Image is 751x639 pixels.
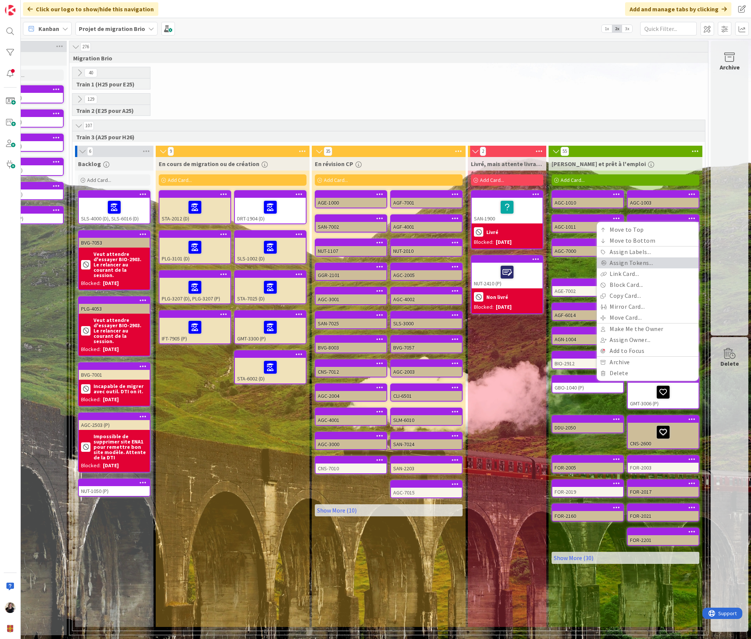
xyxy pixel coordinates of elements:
div: BVG-7057 [391,336,462,353]
div: AGC-2003 [391,367,462,377]
div: [DATE] [103,462,119,470]
div: Click our logo to show/hide this navigation [23,2,158,16]
div: Blocked: [81,279,101,287]
div: AGC-2004 [316,384,386,401]
div: AGC-7000 [552,246,623,256]
div: CNS-7012 [316,360,386,377]
div: AGC-4001 [316,408,386,425]
div: [DATE] [103,279,119,287]
div: GBO-1040 (P) [552,376,623,393]
a: Make Me the Owner [597,323,699,334]
span: Livré, mais attente livraison fonctionnalité [471,160,543,168]
div: NUT-1107 [316,239,386,256]
div: AGF-4001 [391,215,462,232]
div: GGR-2101 [316,270,386,280]
div: NUT-1050 (P) [79,486,150,496]
div: BVG-8003 [316,343,386,353]
span: 40 [84,68,97,77]
div: Blocked: [81,345,101,353]
div: DRT-1904 (D) [235,191,306,223]
div: BVG-7001 [79,363,150,380]
div: CNS-7010 [316,463,386,473]
div: SAN-1900 [472,191,543,223]
span: Backlog [78,160,101,168]
span: 6 [87,147,93,156]
span: Livré et prêt à l'emploi [552,160,646,168]
div: NUT-1050 (P) [79,479,150,496]
span: En révision CP [315,160,353,168]
a: Delete [597,368,699,379]
div: AGC-1011 [552,215,623,232]
a: Move to Bottom [597,235,699,246]
div: AGC-7000 [552,239,623,256]
div: SLS-3000 [391,312,462,328]
div: [DATE] [103,345,119,353]
span: Train 3 (A25 pour H26) [76,133,696,141]
span: 9 [168,147,174,156]
div: BIO-2912 [552,359,623,368]
a: Link Card... [597,268,699,279]
div: AGE-1000 [316,198,386,208]
div: FOR-2003 [628,456,699,473]
div: FOR-2017 [628,487,699,497]
a: Assign Tokens... [597,257,699,268]
img: avatar [5,624,15,634]
div: PLG-3101 (D) [159,231,230,263]
span: 55 [561,147,569,156]
span: Add Card... [324,177,348,183]
div: FOR-2021 [628,511,699,521]
span: Support [16,1,34,10]
b: Livré [486,229,498,235]
span: Kanban [38,24,59,33]
div: SLM-6010 [391,415,462,425]
div: SAN-7025 [316,312,386,328]
a: Add to Focus [597,345,699,356]
div: GMT-3006 (P) [628,383,699,408]
span: 107 [83,121,94,130]
div: FOR-2005 [552,456,623,473]
div: STA-2012 (D) [159,198,230,223]
div: AGC-2005 [391,270,462,280]
div: NUT-2010 [391,246,462,256]
div: PLG-3101 (D) [159,238,230,263]
div: [DATE] [103,396,119,403]
div: CNS-7010 [316,457,386,473]
div: FOR-2160 [552,511,623,521]
span: Add Card... [87,177,111,183]
div: AGC-2005 [391,263,462,280]
div: BIO-2912 [552,352,623,368]
div: CLI-6501 [391,391,462,401]
div: GBO-1040 (P) [552,383,623,393]
span: Add Card... [480,177,504,183]
span: Migration Brio [73,54,699,62]
span: Train 2 (E25 pour A25) [76,107,141,114]
span: 1x [602,25,612,32]
div: CLI-6501 [391,384,462,401]
span: 2 [480,147,486,156]
div: AGC-7015 [391,481,462,497]
span: 3x [622,25,632,32]
div: AGE-7002 [552,279,623,296]
div: PLG-4053 [79,297,150,314]
div: SLS-1002 (D) [235,238,306,263]
div: AGC-3001 [316,294,386,304]
a: Move to Top [597,224,699,235]
div: SAN-7002 [316,222,386,232]
div: FOR-2017 [628,480,699,497]
div: BVG-7053 [79,231,150,248]
div: NUT-2010 [391,239,462,256]
a: Show More (30) [552,552,699,564]
div: AGC-4001 [316,415,386,425]
div: SLS-3000 [391,319,462,328]
div: BVG-8003 [316,336,386,353]
div: AGC-1003 [628,191,699,208]
div: GMT-3300 (P) [235,311,306,343]
div: BVG-7057 [391,343,462,353]
div: SAN-2203 [391,457,462,473]
div: SLS-4000 (D), SLS-6016 (D) [79,198,150,223]
span: Add Card... [561,177,585,183]
a: Block Card... [597,279,699,290]
div: AGC-1010 [552,191,623,208]
div: STA-6002 (D) [235,358,306,383]
div: IFT-7905 (P) [159,311,230,343]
